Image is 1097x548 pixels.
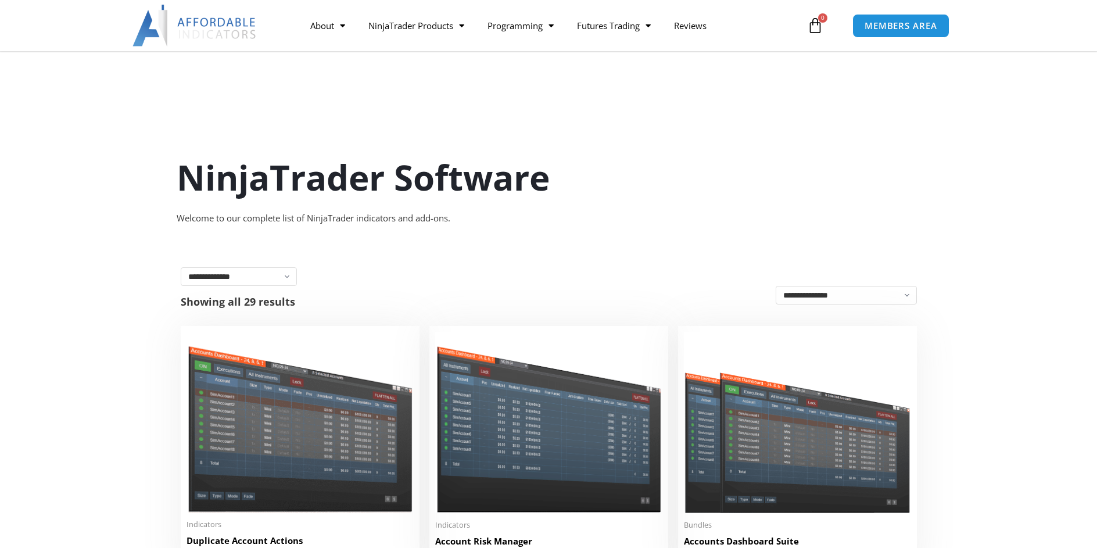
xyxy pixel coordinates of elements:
[476,12,565,39] a: Programming
[435,332,662,513] img: Account Risk Manager
[132,5,257,46] img: LogoAI | Affordable Indicators – NinjaTrader
[435,535,662,547] h2: Account Risk Manager
[684,332,911,513] img: Accounts Dashboard Suite
[662,12,718,39] a: Reviews
[776,286,917,305] select: Shop order
[865,22,937,30] span: MEMBERS AREA
[565,12,662,39] a: Futures Trading
[181,296,295,307] p: Showing all 29 results
[357,12,476,39] a: NinjaTrader Products
[177,153,920,202] h1: NinjaTrader Software
[435,520,662,530] span: Indicators
[299,12,804,39] nav: Menu
[684,520,911,530] span: Bundles
[790,9,841,42] a: 0
[177,210,920,227] div: Welcome to our complete list of NinjaTrader indicators and add-ons.
[684,535,911,547] h2: Accounts Dashboard Suite
[187,535,414,547] h2: Duplicate Account Actions
[852,14,949,38] a: MEMBERS AREA
[818,13,827,23] span: 0
[187,520,414,529] span: Indicators
[187,332,414,513] img: Duplicate Account Actions
[299,12,357,39] a: About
